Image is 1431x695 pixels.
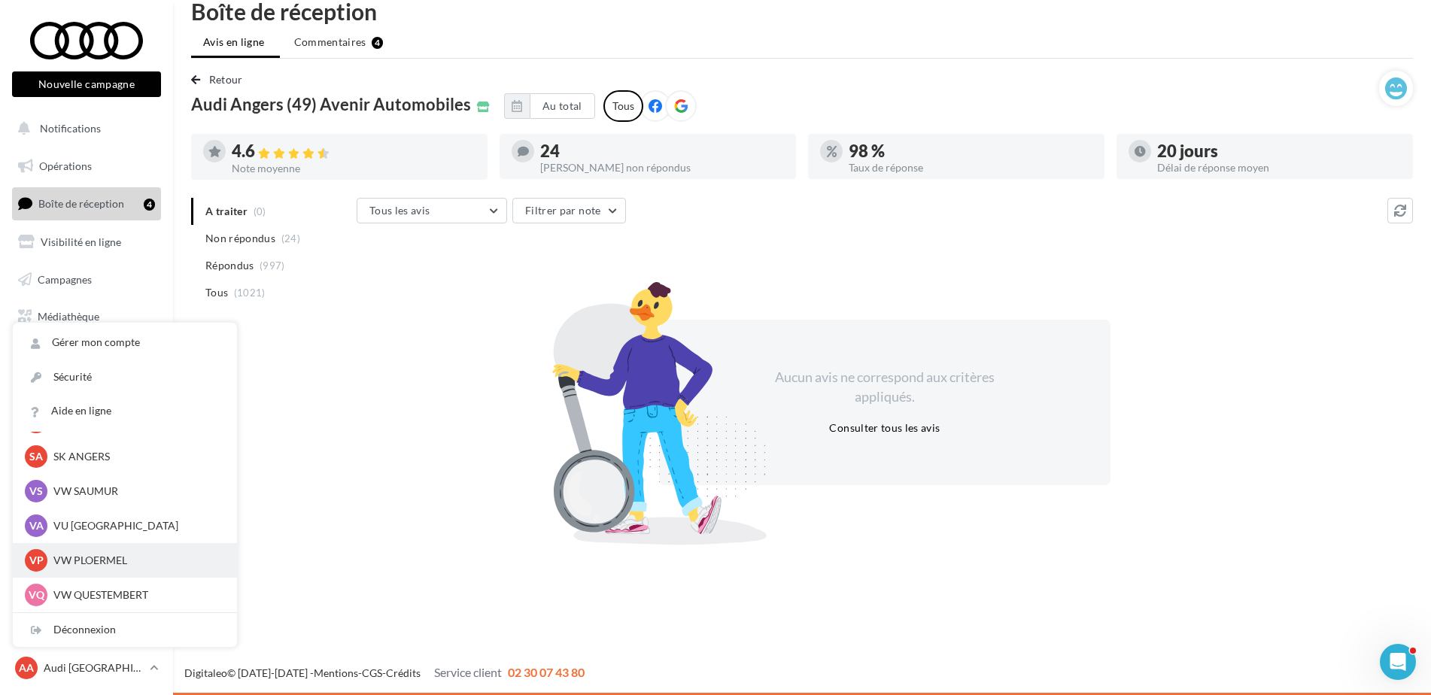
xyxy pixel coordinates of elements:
[13,326,237,360] a: Gérer mon compte
[530,93,595,119] button: Au total
[205,231,275,246] span: Non répondus
[9,226,164,258] a: Visibilité en ligne
[29,518,44,533] span: VA
[540,162,784,173] div: [PERSON_NAME] non répondus
[44,660,144,675] p: Audi [GEOGRAPHIC_DATA]
[260,259,285,272] span: (997)
[372,37,383,49] div: 4
[40,122,101,135] span: Notifications
[9,338,164,383] a: PLV et print personnalisable
[12,71,161,97] button: Nouvelle campagne
[369,204,430,217] span: Tous les avis
[755,368,1014,406] div: Aucun avis ne correspond aux critères appliqués.
[205,258,254,273] span: Répondus
[1157,143,1401,159] div: 20 jours
[38,310,99,323] span: Médiathèque
[12,654,161,682] a: AA Audi [GEOGRAPHIC_DATA]
[281,232,300,244] span: (24)
[849,162,1092,173] div: Taux de réponse
[362,666,382,679] a: CGS
[184,666,585,679] span: © [DATE]-[DATE] - - -
[232,163,475,174] div: Note moyenne
[41,235,121,248] span: Visibilité en ligne
[191,71,249,89] button: Retour
[38,197,124,210] span: Boîte de réception
[13,613,237,647] div: Déconnexion
[386,666,421,679] a: Crédits
[9,187,164,220] a: Boîte de réception4
[314,666,358,679] a: Mentions
[13,360,237,394] a: Sécurité
[209,73,243,86] span: Retour
[53,587,219,602] p: VW QUESTEMBERT
[9,264,164,296] a: Campagnes
[357,198,507,223] button: Tous les avis
[29,484,43,499] span: VS
[13,394,237,428] a: Aide en ligne
[823,419,946,437] button: Consulter tous les avis
[504,93,595,119] button: Au total
[1157,162,1401,173] div: Délai de réponse moyen
[29,587,44,602] span: VQ
[232,143,475,160] div: 4.6
[205,285,228,300] span: Tous
[512,198,626,223] button: Filtrer par note
[849,143,1092,159] div: 98 %
[19,660,34,675] span: AA
[191,96,471,113] span: Audi Angers (49) Avenir Automobiles
[294,35,366,50] span: Commentaires
[53,553,219,568] p: VW PLOERMEL
[434,665,502,679] span: Service client
[184,666,227,679] a: Digitaleo
[29,553,44,568] span: VP
[53,518,219,533] p: VU [GEOGRAPHIC_DATA]
[39,159,92,172] span: Opérations
[540,143,784,159] div: 24
[234,287,266,299] span: (1021)
[38,272,92,285] span: Campagnes
[603,90,643,122] div: Tous
[1380,644,1416,680] iframe: Intercom live chat
[508,665,585,679] span: 02 30 07 43 80
[9,301,164,332] a: Médiathèque
[53,449,219,464] p: SK ANGERS
[53,484,219,499] p: VW SAUMUR
[144,199,155,211] div: 4
[9,113,158,144] button: Notifications
[29,449,43,464] span: SA
[9,150,164,182] a: Opérations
